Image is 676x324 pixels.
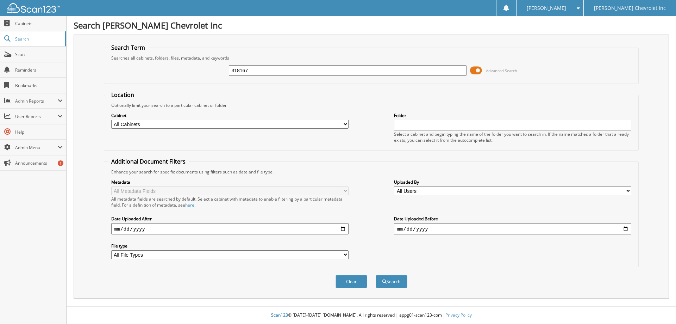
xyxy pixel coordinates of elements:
div: 1 [58,160,63,166]
span: [PERSON_NAME] [527,6,566,10]
span: Admin Reports [15,98,58,104]
label: Cabinet [111,112,349,118]
div: Select a cabinet and begin typing the name of the folder you want to search in. If the name match... [394,131,631,143]
span: Reminders [15,67,63,73]
span: Scan123 [271,312,288,318]
legend: Search Term [108,44,149,51]
div: Optionally limit your search to a particular cabinet or folder [108,102,635,108]
a: here [185,202,194,208]
button: Clear [336,275,367,288]
span: Help [15,129,63,135]
button: Search [376,275,407,288]
div: © [DATE]-[DATE] [DOMAIN_NAME]. All rights reserved | appg01-scan123-com | [67,307,676,324]
span: Admin Menu [15,145,58,151]
img: scan123-logo-white.svg [7,3,60,13]
span: User Reports [15,114,58,120]
label: Folder [394,112,631,118]
span: Bookmarks [15,82,63,88]
span: Search [15,36,62,42]
span: Scan [15,51,63,57]
div: All metadata fields are searched by default. Select a cabinet with metadata to enable filtering b... [111,196,349,208]
input: start [111,223,349,234]
h1: Search [PERSON_NAME] Chevrolet Inc [74,19,669,31]
legend: Location [108,91,138,99]
div: Searches all cabinets, folders, files, metadata, and keywords [108,55,635,61]
input: end [394,223,631,234]
legend: Additional Document Filters [108,158,189,165]
div: Enhance your search for specific documents using filters such as date and file type. [108,169,635,175]
label: Date Uploaded After [111,216,349,222]
span: [PERSON_NAME] Chevrolet Inc [594,6,666,10]
span: Announcements [15,160,63,166]
span: Cabinets [15,20,63,26]
label: File type [111,243,349,249]
label: Date Uploaded Before [394,216,631,222]
a: Privacy Policy [445,312,472,318]
label: Uploaded By [394,179,631,185]
span: Advanced Search [486,68,517,73]
label: Metadata [111,179,349,185]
